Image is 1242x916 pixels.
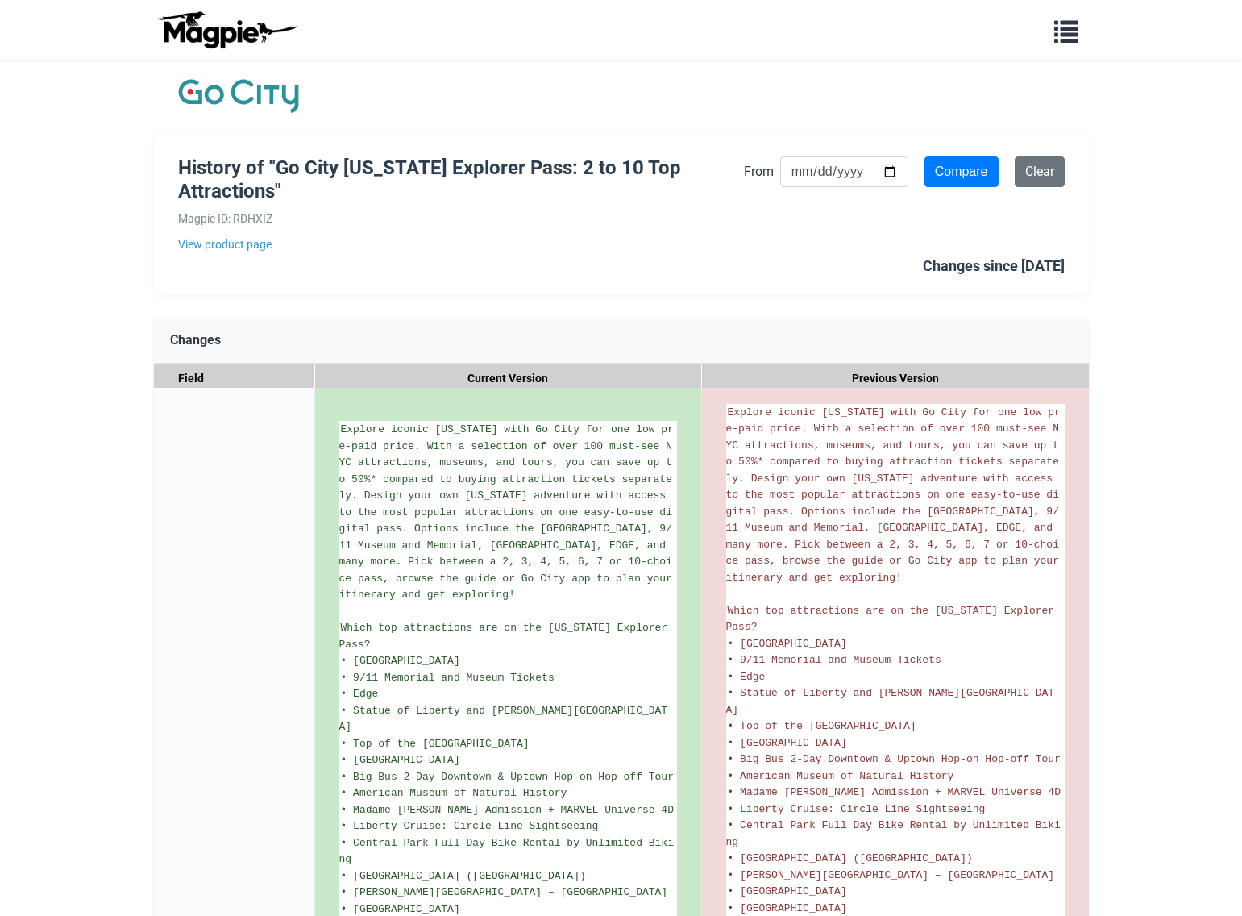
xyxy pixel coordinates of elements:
label: From [744,161,774,182]
span: • Top of the [GEOGRAPHIC_DATA] [728,720,916,732]
span: • [GEOGRAPHIC_DATA] [728,737,847,749]
input: Compare [924,156,999,187]
span: • [GEOGRAPHIC_DATA] [341,655,460,667]
span: • [GEOGRAPHIC_DATA] [728,885,847,897]
span: • Liberty Cruise: Circle Line Sightseeing [341,820,599,832]
span: • [GEOGRAPHIC_DATA] [728,638,847,650]
span: Which top attractions are on the [US_STATE] Explorer Pass? [726,605,1061,634]
span: • Central Park Full Day Bike Rental by Unlimited Biking [339,837,674,866]
div: Current Version [315,364,702,393]
span: • Edge [341,688,379,700]
span: • [GEOGRAPHIC_DATA] [728,902,847,914]
a: Clear [1015,156,1065,187]
span: • Edge [728,671,766,683]
span: • Central Park Full Day Bike Rental by Unlimited Biking [726,819,1061,848]
img: Company Logo [178,76,299,116]
span: Explore iconic [US_STATE] with Go City for one low pre-paid price. With a selection of over 100 m... [339,423,679,601]
span: • [PERSON_NAME][GEOGRAPHIC_DATA] – [GEOGRAPHIC_DATA] [728,869,1055,881]
div: Magpie ID: RDHXIZ [178,210,744,227]
h1: History of "Go City [US_STATE] Explorer Pass: 2 to 10 Top Attractions" [178,156,744,203]
span: • Liberty Cruise: Circle Line Sightseeing [728,803,986,815]
div: Field [154,364,315,393]
span: • [GEOGRAPHIC_DATA] [341,903,460,915]
span: Explore iconic [US_STATE] with Go City for one low pre-paid price. With a selection of over 100 m... [726,406,1065,584]
span: • Top of the [GEOGRAPHIC_DATA] [341,738,530,750]
span: • Big Bus 2-Day Downtown & Uptown Hop-on Hop-off Tour [728,753,1061,765]
span: • Madame [PERSON_NAME] Admission + MARVEL Universe 4D [728,786,1061,798]
span: • 9/11 Memorial and Museum Tickets [341,672,555,684]
span: • [GEOGRAPHIC_DATA] [341,754,460,766]
span: • [PERSON_NAME][GEOGRAPHIC_DATA] – [GEOGRAPHIC_DATA] [341,886,668,898]
span: • American Museum of Natural History [341,787,567,799]
span: • American Museum of Natural History [728,770,954,782]
div: Changes since [DATE] [923,255,1065,278]
div: Changes [154,318,1089,364]
span: • Statue of Liberty and [PERSON_NAME][GEOGRAPHIC_DATA] [726,687,1055,716]
span: Which top attractions are on the [US_STATE] Explorer Pass? [339,622,674,651]
span: • Madame [PERSON_NAME] Admission + MARVEL Universe 4D [341,804,674,816]
span: • Big Bus 2-Day Downtown & Uptown Hop-on Hop-off Tour [341,771,674,783]
span: • 9/11 Memorial and Museum Tickets [728,654,941,666]
div: Previous Version [702,364,1089,393]
a: View product page [178,235,744,253]
span: • [GEOGRAPHIC_DATA] ([GEOGRAPHIC_DATA]) [341,870,586,882]
span: • Statue of Liberty and [PERSON_NAME][GEOGRAPHIC_DATA] [339,705,668,734]
img: logo-ab69f6fb50320c5b225c76a69d11143b.png [154,10,299,49]
span: • [GEOGRAPHIC_DATA] ([GEOGRAPHIC_DATA]) [728,852,973,864]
